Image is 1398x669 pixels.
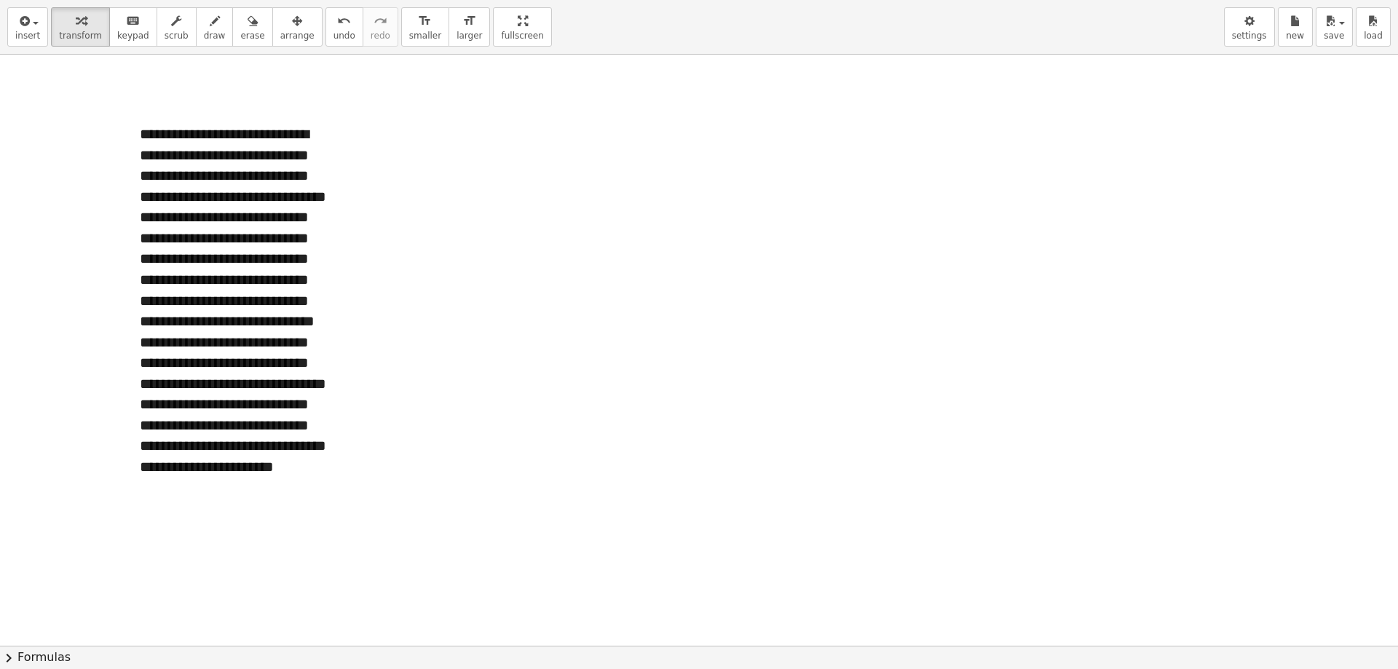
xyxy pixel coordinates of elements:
button: scrub [157,7,197,47]
i: undo [337,12,351,30]
button: settings [1224,7,1275,47]
span: redo [371,31,390,41]
i: format_size [462,12,476,30]
button: format_sizelarger [449,7,490,47]
i: format_size [418,12,432,30]
span: draw [204,31,226,41]
button: draw [196,7,234,47]
span: load [1364,31,1383,41]
i: keyboard [126,12,140,30]
span: new [1286,31,1304,41]
span: insert [15,31,40,41]
button: fullscreen [493,7,551,47]
button: erase [232,7,272,47]
span: save [1324,31,1344,41]
button: format_sizesmaller [401,7,449,47]
i: redo [374,12,387,30]
span: arrange [280,31,315,41]
span: settings [1232,31,1267,41]
button: insert [7,7,48,47]
span: larger [457,31,482,41]
button: redoredo [363,7,398,47]
span: scrub [165,31,189,41]
span: transform [59,31,102,41]
span: keypad [117,31,149,41]
button: transform [51,7,110,47]
button: undoundo [325,7,363,47]
button: arrange [272,7,323,47]
button: keyboardkeypad [109,7,157,47]
span: undo [333,31,355,41]
span: erase [240,31,264,41]
button: new [1278,7,1313,47]
span: fullscreen [501,31,543,41]
button: load [1356,7,1391,47]
span: smaller [409,31,441,41]
button: save [1316,7,1353,47]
